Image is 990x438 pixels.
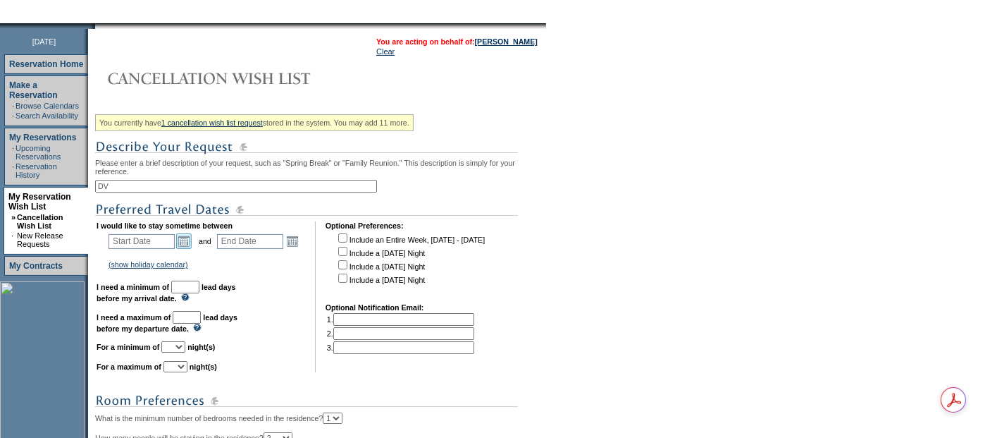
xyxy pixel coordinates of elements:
a: New Release Requests [17,231,63,248]
input: Date format: M/D/Y. Shortcut keys: [T] for Today. [UP] or [.] for Next Day. [DOWN] or [,] for Pre... [109,234,175,249]
div: You currently have stored in the system. You may add 11 more. [95,114,414,131]
a: Clear [376,47,395,56]
a: Browse Calendars [16,102,79,110]
a: My Reservations [9,133,76,142]
a: My Contracts [9,261,63,271]
b: I would like to stay sometime between [97,221,233,230]
a: My Reservation Wish List [8,192,71,212]
a: [PERSON_NAME] [475,37,538,46]
a: Reservation History [16,162,57,179]
td: Include an Entire Week, [DATE] - [DATE] Include a [DATE] Night Include a [DATE] Night Include a [... [335,231,485,293]
b: Optional Notification Email: [326,303,424,312]
img: promoShadowLeftCorner.gif [90,23,95,29]
span: [DATE] [32,37,56,46]
img: Cancellation Wish List [95,64,377,92]
td: and [197,231,214,251]
b: » [11,213,16,221]
b: Optional Preferences: [326,221,404,230]
b: I need a minimum of [97,283,169,291]
td: · [12,162,14,179]
b: night(s) [190,363,217,371]
td: 1. [327,313,474,326]
a: Open the calendar popup. [285,233,300,249]
b: For a maximum of [97,363,161,371]
a: Cancellation Wish List [17,213,63,230]
b: night(s) [187,343,215,351]
a: Open the calendar popup. [176,233,192,249]
b: I need a maximum of [97,313,171,322]
td: · [12,111,14,120]
img: questionMark_lightBlue.gif [193,324,202,331]
td: · [11,231,16,248]
a: Search Availability [16,111,78,120]
td: 3. [327,341,474,354]
input: Date format: M/D/Y. Shortcut keys: [T] for Today. [UP] or [.] for Next Day. [DOWN] or [,] for Pre... [217,234,283,249]
td: 2. [327,327,474,340]
a: (show holiday calendar) [109,260,188,269]
b: lead days before my arrival date. [97,283,236,303]
span: You are acting on behalf of: [376,37,538,46]
td: · [12,144,14,161]
a: Make a Reservation [9,80,58,100]
img: subTtlRoomPreferences.gif [95,392,518,410]
img: blank.gif [95,23,97,29]
b: lead days before my departure date. [97,313,237,333]
a: Upcoming Reservations [16,144,61,161]
b: For a minimum of [97,343,159,351]
a: 1 cancellation wish list request [161,118,263,127]
a: Reservation Home [9,59,83,69]
td: · [12,102,14,110]
img: questionMark_lightBlue.gif [181,293,190,301]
